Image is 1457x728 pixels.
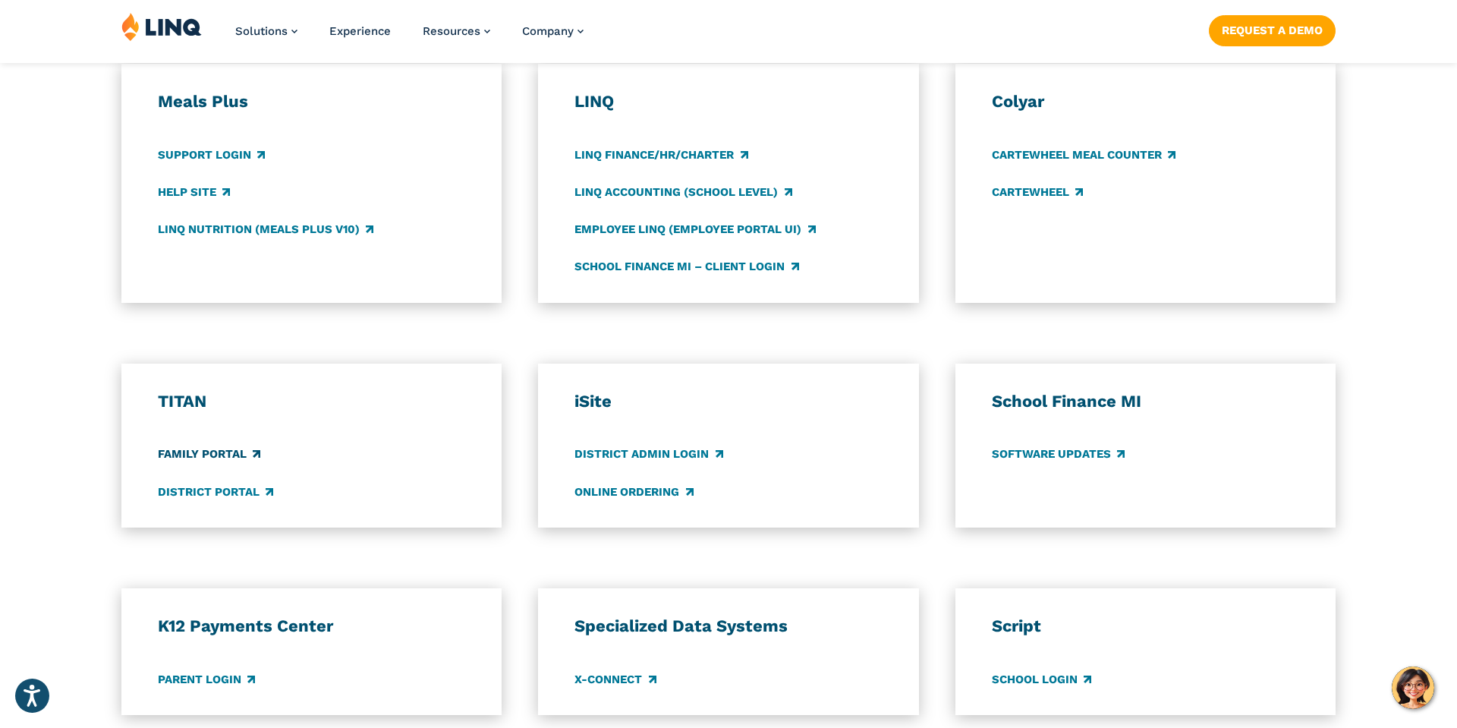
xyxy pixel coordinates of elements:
[992,147,1175,163] a: CARTEWHEEL Meal Counter
[1392,667,1434,709] button: Hello, have a question? Let’s chat.
[574,258,798,275] a: School Finance MI – Client Login
[992,446,1125,463] a: Software Updates
[522,24,574,38] span: Company
[158,221,373,238] a: LINQ Nutrition (Meals Plus v10)
[574,147,747,163] a: LINQ Finance/HR/Charter
[574,616,882,637] h3: Specialized Data Systems
[992,391,1299,412] h3: School Finance MI
[158,446,260,463] a: Family Portal
[235,12,584,62] nav: Primary Navigation
[1209,15,1336,46] a: Request a Demo
[992,184,1083,200] a: CARTEWHEEL
[1209,12,1336,46] nav: Button Navigation
[158,147,265,163] a: Support Login
[574,446,722,463] a: District Admin Login
[574,671,656,688] a: X-Connect
[423,24,480,38] span: Resources
[158,484,273,500] a: District Portal
[158,184,230,200] a: Help Site
[121,12,202,41] img: LINQ | K‑12 Software
[992,616,1299,637] h3: Script
[158,91,465,112] h3: Meals Plus
[423,24,490,38] a: Resources
[574,184,791,200] a: LINQ Accounting (school level)
[574,91,882,112] h3: LINQ
[235,24,288,38] span: Solutions
[574,391,882,412] h3: iSite
[992,671,1091,688] a: School Login
[329,24,391,38] a: Experience
[522,24,584,38] a: Company
[574,221,815,238] a: Employee LINQ (Employee Portal UI)
[992,91,1299,112] h3: Colyar
[158,616,465,637] h3: K12 Payments Center
[235,24,297,38] a: Solutions
[158,671,255,688] a: Parent Login
[158,391,465,412] h3: TITAN
[574,484,693,500] a: Online Ordering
